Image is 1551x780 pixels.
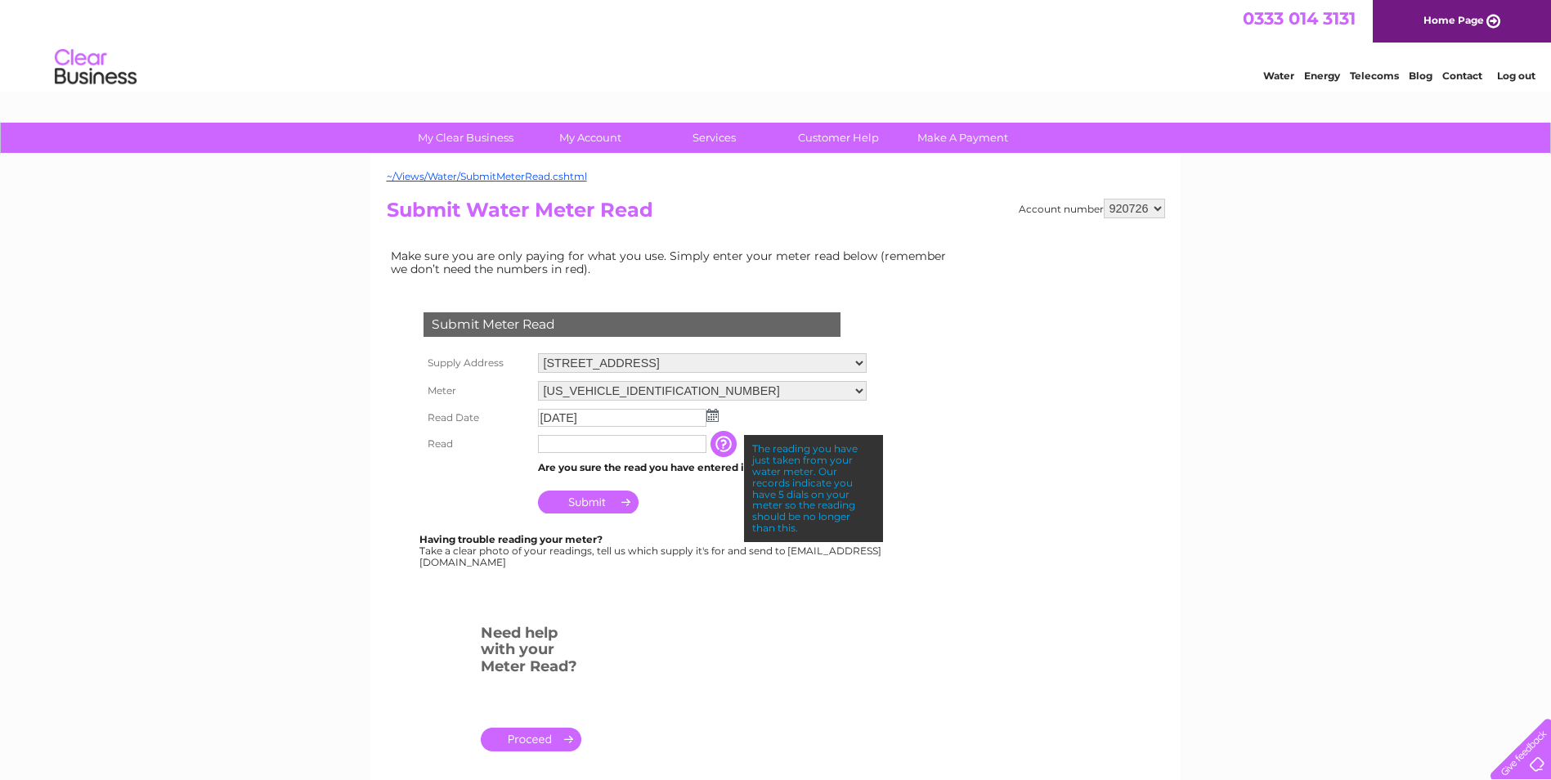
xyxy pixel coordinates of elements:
a: ~/Views/Water/SubmitMeterRead.cshtml [387,170,587,182]
th: Supply Address [419,349,534,377]
a: Telecoms [1350,69,1399,82]
a: Energy [1304,69,1340,82]
input: Information [711,431,740,457]
a: 0333 014 3131 [1243,8,1356,29]
img: logo.png [54,43,137,92]
th: Meter [419,377,534,405]
a: Make A Payment [895,123,1030,153]
div: Clear Business is a trading name of Verastar Limited (registered in [GEOGRAPHIC_DATA] No. 3667643... [390,9,1163,79]
div: The reading you have just taken from your water meter. Our records indicate you have 5 dials on y... [744,435,883,541]
input: Submit [538,491,639,513]
a: My Clear Business [398,123,533,153]
td: Make sure you are only paying for what you use. Simply enter your meter read below (remember we d... [387,245,959,280]
a: Customer Help [771,123,906,153]
h2: Submit Water Meter Read [387,199,1165,230]
a: Contact [1442,69,1482,82]
a: Log out [1497,69,1535,82]
a: . [481,728,581,751]
a: Blog [1409,69,1432,82]
a: Services [647,123,782,153]
div: Submit Meter Read [424,312,840,337]
th: Read Date [419,405,534,431]
td: Are you sure the read you have entered is correct? [534,457,871,478]
div: Account number [1019,199,1165,218]
a: Water [1263,69,1294,82]
b: Having trouble reading your meter? [419,533,603,545]
img: ... [706,409,719,422]
h3: Need help with your Meter Read? [481,621,581,684]
th: Read [419,431,534,457]
a: My Account [522,123,657,153]
div: Take a clear photo of your readings, tell us which supply it's for and send to [EMAIL_ADDRESS][DO... [419,534,884,567]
